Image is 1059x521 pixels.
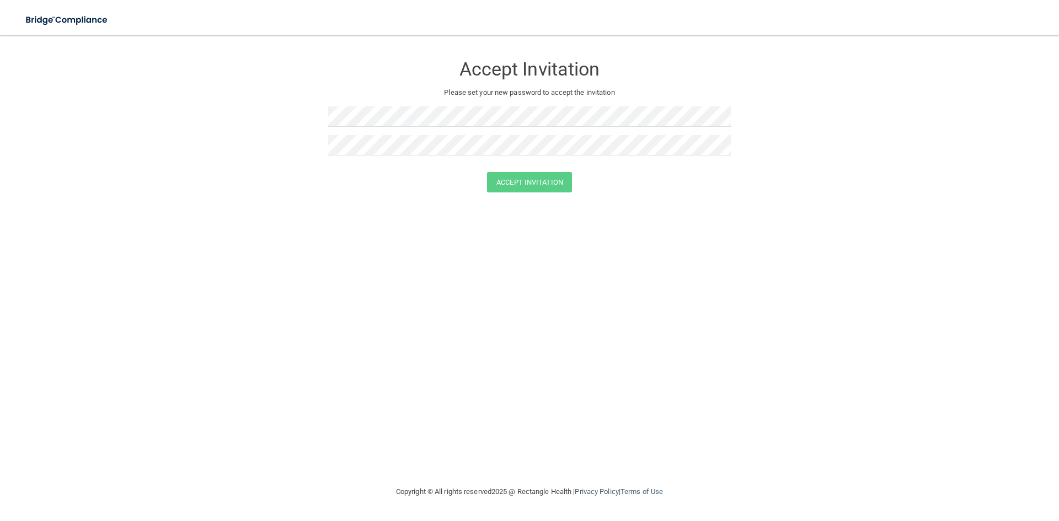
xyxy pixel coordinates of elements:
a: Terms of Use [621,487,663,496]
img: bridge_compliance_login_screen.278c3ca4.svg [17,9,118,31]
p: Please set your new password to accept the invitation [336,86,723,99]
button: Accept Invitation [487,172,572,192]
a: Privacy Policy [575,487,618,496]
h3: Accept Invitation [328,59,731,79]
div: Copyright © All rights reserved 2025 @ Rectangle Health | | [328,474,731,509]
